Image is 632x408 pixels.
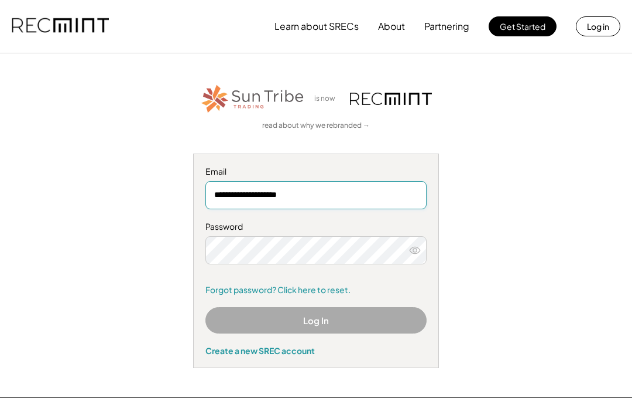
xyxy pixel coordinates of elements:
img: STT_Horizontal_Logo%2B-%2BColor.png [200,83,305,115]
a: read about why we rebranded → [262,121,370,131]
img: recmint-logotype%403x.png [12,6,109,46]
button: Log In [205,307,427,334]
div: Password [205,221,427,233]
button: Learn about SRECs [274,15,359,38]
a: Forgot password? Click here to reset. [205,284,427,296]
button: About [378,15,405,38]
div: is now [311,94,344,104]
button: Get Started [489,16,557,36]
img: recmint-logotype%403x.png [350,93,432,105]
button: Partnering [424,15,469,38]
button: Log in [576,16,620,36]
div: Create a new SREC account [205,345,427,356]
div: Email [205,166,427,178]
